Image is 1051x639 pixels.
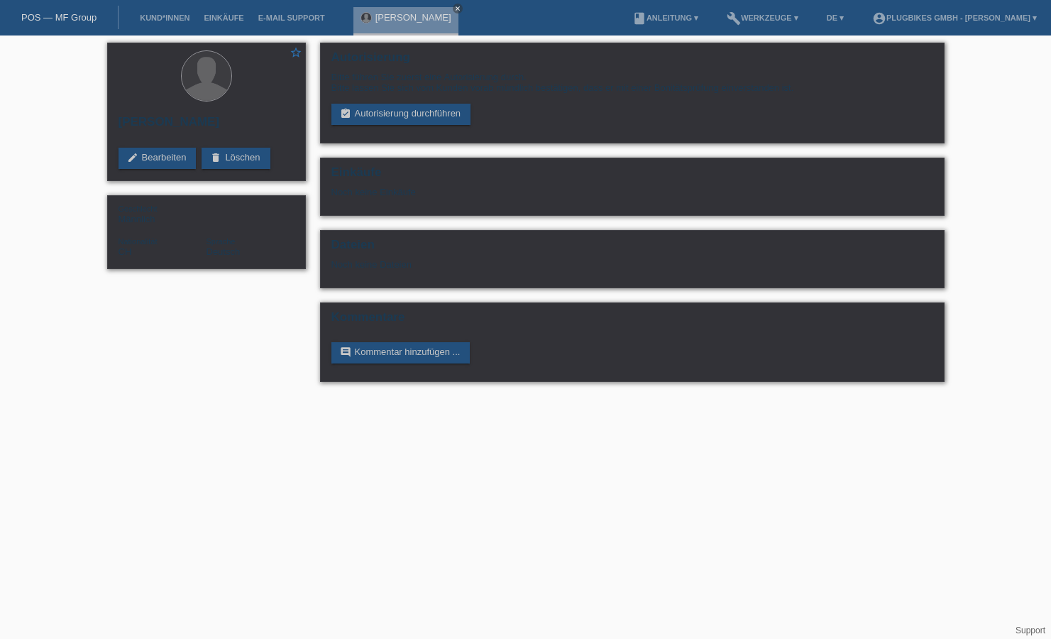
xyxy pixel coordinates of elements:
h2: Dateien [331,238,933,259]
span: Geschlecht [119,204,158,213]
i: assignment_turned_in [340,108,351,119]
a: E-Mail Support [251,13,332,22]
h2: Einkäufe [331,165,933,187]
a: deleteLöschen [202,148,270,169]
a: Einkäufe [197,13,251,22]
h2: [PERSON_NAME] [119,115,295,136]
a: Kund*innen [133,13,197,22]
div: Noch keine Dateien [331,259,765,270]
a: commentKommentar hinzufügen ... [331,342,471,364]
a: DE ▾ [820,13,851,22]
a: bookAnleitung ▾ [625,13,705,22]
i: delete [210,152,221,163]
a: assignment_turned_inAutorisierung durchführen [331,104,471,125]
a: account_circlePlugBikes GmbH - [PERSON_NAME] ▾ [865,13,1044,22]
i: edit [127,152,138,163]
h2: Autorisierung [331,50,933,72]
i: close [454,5,461,12]
i: book [632,11,646,26]
a: close [453,4,463,13]
a: [PERSON_NAME] [375,12,451,23]
span: Nationalität [119,237,158,246]
a: buildWerkzeuge ▾ [720,13,805,22]
div: Noch keine Einkäufe [331,187,933,208]
i: build [727,11,741,26]
a: Support [1016,626,1045,635]
span: Schweiz [119,246,132,257]
h2: Kommentare [331,310,933,332]
i: star_border [290,46,302,59]
a: editBearbeiten [119,148,197,169]
a: star_border [290,46,302,61]
i: comment [340,346,351,358]
i: account_circle [872,11,886,26]
div: Bitte führen Sie zuerst eine Autorisierung durch. Bitte lassen Sie sich vom Kunden vorab mündlich... [331,72,933,93]
div: Männlich [119,203,207,224]
span: Deutsch [207,246,241,257]
a: POS — MF Group [21,12,97,23]
span: Sprache [207,237,236,246]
